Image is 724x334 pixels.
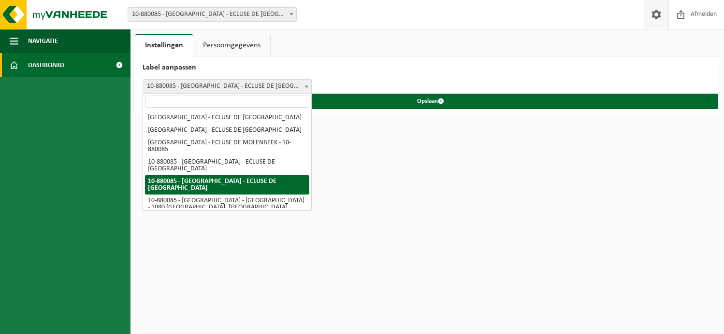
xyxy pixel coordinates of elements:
[135,34,193,56] a: Instellingen
[193,34,270,56] a: Persoonsgegevens
[145,124,309,137] li: [GEOGRAPHIC_DATA] - ECLUSE DE [GEOGRAPHIC_DATA]
[145,195,309,214] li: 10-880085 - [GEOGRAPHIC_DATA] - [GEOGRAPHIC_DATA] - 1080 [GEOGRAPHIC_DATA], [GEOGRAPHIC_DATA]
[144,94,718,109] button: Opslaan
[145,137,309,156] li: [GEOGRAPHIC_DATA] - ECLUSE DE MOLENBEEK - 10-880085
[145,175,309,195] li: 10-880085 - [GEOGRAPHIC_DATA] - ECLUSE DE [GEOGRAPHIC_DATA]
[145,111,309,124] li: [GEOGRAPHIC_DATA] - ECLUSE DE [GEOGRAPHIC_DATA]
[28,53,64,77] span: Dashboard
[145,156,309,175] li: 10-880085 - [GEOGRAPHIC_DATA] - ECLUSE DE [GEOGRAPHIC_DATA]
[128,8,296,21] span: 10-880085 - PORT DE BRUXELLES - ECLUSE DE MOLENBEEK - MOLENBEEK-SAINT-JEAN
[143,79,312,94] span: 10-880085 - PORT DE BRUXELLES - ECLUSE DE MOLENBEEK - MOLENBEEK-SAINT-JEAN
[128,7,297,22] span: 10-880085 - PORT DE BRUXELLES - ECLUSE DE MOLENBEEK - MOLENBEEK-SAINT-JEAN
[135,56,719,79] h2: Label aanpassen
[28,29,58,53] span: Navigatie
[143,80,311,93] span: 10-880085 - PORT DE BRUXELLES - ECLUSE DE MOLENBEEK - MOLENBEEK-SAINT-JEAN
